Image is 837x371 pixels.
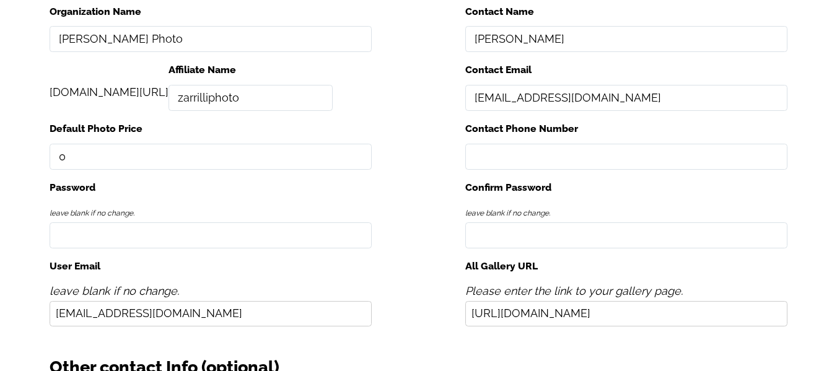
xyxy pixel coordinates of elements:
[465,120,787,137] label: Contact Phone Number
[50,3,372,20] label: Organization Name
[50,284,179,297] span: leave blank if no change.
[465,209,550,217] span: leave blank if no change.
[465,179,787,196] label: Confirm Password
[50,179,372,196] label: Password
[169,61,333,79] label: Affiliate Name
[50,258,372,275] label: User Email
[50,209,134,217] span: leave blank if no change.
[465,258,787,275] label: All Gallery URL
[465,284,683,297] span: Please enter the link to your gallery page.
[465,61,787,79] label: Contact Email
[50,85,169,98] span: [DOMAIN_NAME][URL]
[465,3,787,20] label: Contact Name
[50,120,372,137] label: Default Photo Price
